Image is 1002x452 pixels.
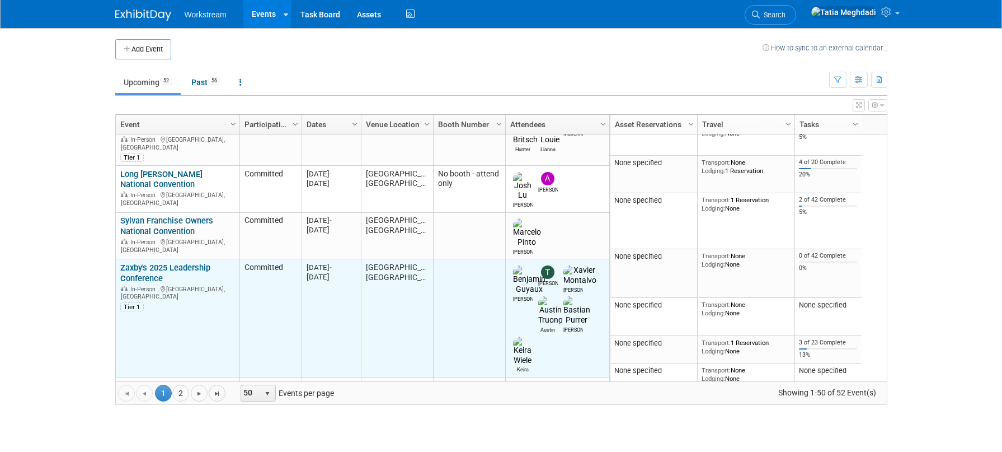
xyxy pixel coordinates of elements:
a: Go to the next page [191,385,208,402]
img: Marcelo Pinto [513,218,541,248]
img: Andrew Walters [541,172,554,185]
div: [DATE] [307,216,356,225]
span: Column Settings [784,120,793,129]
a: Zaxby's 2025 Leadership Conference [120,263,210,283]
span: None specified [614,301,662,309]
span: Transport: [702,159,731,166]
span: Events per page [226,385,345,402]
span: - [330,170,332,178]
span: Go to the first page [122,389,131,398]
div: Tier 1 [120,153,144,162]
td: Committed [239,110,302,166]
div: None None [702,301,790,317]
img: Benjamin Guyaux [513,265,545,295]
span: None specified [614,366,662,375]
span: Column Settings [229,120,238,129]
a: Booth Number [438,115,498,134]
div: [GEOGRAPHIC_DATA], [GEOGRAPHIC_DATA] [120,284,234,301]
div: None None [702,366,790,383]
a: Asset Reservations [615,115,690,134]
a: 2 [172,385,189,402]
button: Add Event [115,39,171,59]
a: Sylvan Franchise Owners National Convention [120,216,213,236]
img: ExhibitDay [115,10,171,21]
div: 4 of 20 Complete [799,159,857,166]
span: None specified [614,196,662,204]
span: 50 [241,385,260,401]
div: [GEOGRAPHIC_DATA], [GEOGRAPHIC_DATA] [120,190,234,207]
a: Venue Location [366,115,426,134]
div: 2 of 42 Complete [799,196,857,204]
span: Lodging: [702,347,725,355]
a: Upcoming52 [115,72,181,93]
div: [DATE] [307,179,356,188]
td: [GEOGRAPHIC_DATA], [GEOGRAPHIC_DATA] [361,213,433,260]
div: Bastian Purrer [563,325,583,334]
span: Go to the next page [195,389,204,398]
img: In-Person Event [121,192,128,197]
span: Transport: [702,366,731,374]
div: [DATE] [307,380,356,390]
span: - [330,216,332,225]
div: Tier 1 [120,302,144,311]
a: Dates [307,115,354,134]
a: Past56 [183,72,229,93]
div: None specified [799,366,857,375]
img: Tanner Michaelis [541,265,554,279]
a: Go to the previous page [136,385,153,402]
span: Column Settings [495,120,504,129]
span: Go to the previous page [140,389,149,398]
div: 5% [799,133,857,141]
span: In-Person [130,239,159,246]
a: Column Settings [349,115,361,132]
div: Austin Truong [538,325,558,334]
span: Lodging: [702,204,725,212]
div: None 1 Reservation [702,159,790,175]
span: Transport: [702,252,731,260]
div: [GEOGRAPHIC_DATA], [GEOGRAPHIC_DATA] [120,134,234,151]
span: Column Settings [291,120,300,129]
a: Popeyes Int'l Franchise Assoc. Member Meeting PIFA [120,380,233,401]
span: Transport: [702,196,731,204]
a: Search [745,5,796,25]
td: [GEOGRAPHIC_DATA], [GEOGRAPHIC_DATA] [361,378,433,433]
a: Column Settings [685,115,697,132]
div: Hunter Britsch [513,145,533,153]
td: Committed [239,213,302,260]
div: 3 of 23 Complete [799,339,857,347]
div: [DATE] [307,225,356,235]
a: Column Settings [782,115,794,132]
span: Lodging: [702,260,725,268]
img: Bastian Purrer [563,296,590,325]
div: Andrew Walters [538,185,558,194]
td: [GEOGRAPHIC_DATA], [GEOGRAPHIC_DATA] [361,259,433,378]
a: Go to the last page [209,385,225,402]
img: Josh Lu [513,172,533,201]
div: [DATE] [307,263,356,272]
a: Column Settings [421,115,433,132]
a: Column Settings [493,115,505,132]
div: 20% [799,171,857,179]
a: How to sync to an external calendar... [763,44,887,52]
a: Column Settings [289,115,302,132]
img: Austin Truong [538,296,563,325]
span: Workstream [185,10,227,19]
img: Xavier Montalvo [563,265,596,286]
a: Participation [244,115,294,134]
span: - [330,263,332,272]
td: [GEOGRAPHIC_DATA], [GEOGRAPHIC_DATA] [361,166,433,213]
td: Committed [239,259,302,378]
span: In-Person [130,136,159,143]
span: Column Settings [422,120,431,129]
img: In-Person Event [121,136,128,142]
div: Benjamin Guyaux [513,295,533,303]
a: Column Settings [597,115,609,132]
img: In-Person Event [121,239,128,244]
span: Column Settings [686,120,695,129]
div: Tanner Michaelis [538,279,558,287]
div: 0 of 42 Complete [799,252,857,260]
a: Travel [702,115,787,134]
span: Transport: [702,301,731,309]
span: Lodging: [702,167,725,175]
span: Search [760,11,785,19]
